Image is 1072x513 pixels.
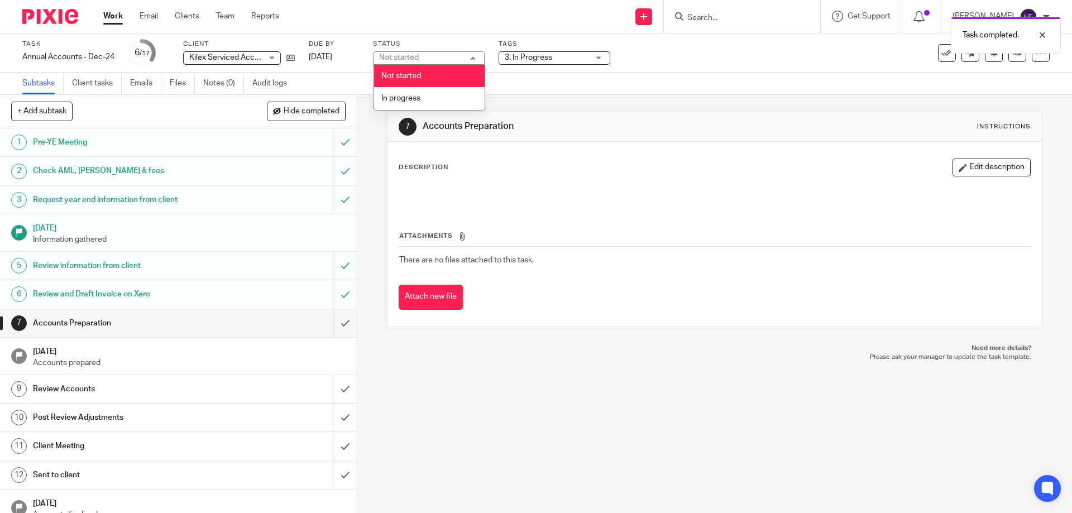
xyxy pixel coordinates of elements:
[33,495,346,509] h1: [DATE]
[135,46,150,59] div: 6
[499,40,610,49] label: Tags
[963,30,1019,41] p: Task completed.
[399,285,463,310] button: Attach new file
[175,11,199,22] a: Clients
[399,256,534,264] span: There are no files attached to this task.
[170,73,195,94] a: Files
[251,11,279,22] a: Reports
[140,50,150,56] small: /17
[379,54,419,61] div: Not started
[33,220,346,234] h1: [DATE]
[953,159,1031,176] button: Edit description
[381,94,420,102] span: In progress
[33,162,226,179] h1: Check AML, [PERSON_NAME] & fees
[309,40,359,49] label: Due by
[11,164,27,179] div: 2
[11,315,27,331] div: 7
[22,73,64,94] a: Subtasks
[183,40,295,49] label: Client
[11,135,27,150] div: 1
[505,54,552,61] span: 3. In Progress
[423,121,739,132] h1: Accounts Preparation
[203,73,244,94] a: Notes (0)
[33,438,226,454] h1: Client Meeting
[11,410,27,425] div: 10
[130,73,161,94] a: Emails
[11,192,27,208] div: 3
[11,286,27,302] div: 6
[33,381,226,397] h1: Review Accounts
[22,9,78,24] img: Pixie
[33,257,226,274] h1: Review information from client
[11,258,27,274] div: 5
[22,51,114,63] div: Annual Accounts - Dec-24
[309,53,332,61] span: [DATE]
[216,11,234,22] a: Team
[11,438,27,454] div: 11
[11,102,73,121] button: + Add subtask
[398,344,1031,353] p: Need more details?
[373,40,485,49] label: Status
[33,357,346,368] p: Accounts prepared
[33,191,226,208] h1: Request year end information from client
[22,40,114,49] label: Task
[72,73,122,94] a: Client tasks
[140,11,158,22] a: Email
[284,107,339,116] span: Hide completed
[11,467,27,483] div: 12
[398,353,1031,362] p: Please ask your manager to update the task template.
[1020,8,1037,26] img: svg%3E
[33,315,226,332] h1: Accounts Preparation
[399,163,448,172] p: Description
[11,381,27,397] div: 9
[33,409,226,426] h1: Post Review Adjustments
[252,73,295,94] a: Audit logs
[33,134,226,151] h1: Pre-YE Meeting
[189,54,312,61] span: Kilex Serviced Accommodation Ltd
[33,467,226,483] h1: Sent to client
[33,343,346,357] h1: [DATE]
[977,122,1031,131] div: Instructions
[33,234,346,245] p: Information gathered
[267,102,346,121] button: Hide completed
[103,11,123,22] a: Work
[381,72,421,80] span: Not started
[399,233,453,239] span: Attachments
[33,286,226,303] h1: Review and Draft Invoice on Xero
[399,118,417,136] div: 7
